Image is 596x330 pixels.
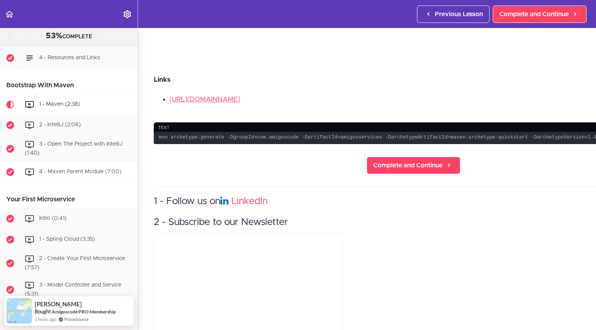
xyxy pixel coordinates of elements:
[35,316,56,322] span: 2 hours ago
[493,6,587,23] a: Complete and Continue
[123,9,132,19] svg: Settings Menu
[64,317,89,322] a: ProveSource
[25,282,121,297] span: 3 - Model Controller and Service (5:31)
[39,101,80,107] span: 1 - Maven (2:38)
[154,76,170,83] strong: Links
[39,169,121,175] span: 4 - Maven Parent Module (7:00)
[46,32,62,40] span: 53%
[169,96,240,103] a: [URL][DOMAIN_NAME]
[25,141,123,156] span: 3 - Open The Project with IntelliJ (1:40)
[25,256,125,271] span: 2 - Create Your First Microservice (7:57)
[39,122,81,127] span: 2 - IntelliJ (2:06)
[367,157,460,174] a: Complete and Continue
[373,161,443,170] span: Complete and Continue
[39,55,100,60] span: 4 - Resources and Links
[52,309,116,315] a: Amigoscode PRO Membership
[499,9,569,19] span: Complete and Continue
[5,9,14,19] svg: Back to course curriculum
[417,6,490,23] a: Previous Lesson
[35,301,82,307] span: [PERSON_NAME]
[6,298,32,324] img: provesource social proof notification image
[39,237,95,242] span: 1 - Spring Cloud (3:35)
[39,216,67,221] span: Intro (0:41)
[35,308,51,315] span: Bought
[435,9,483,19] span: Previous Lesson
[10,31,128,41] div: COMPLETE
[231,197,268,206] a: LinkedIn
